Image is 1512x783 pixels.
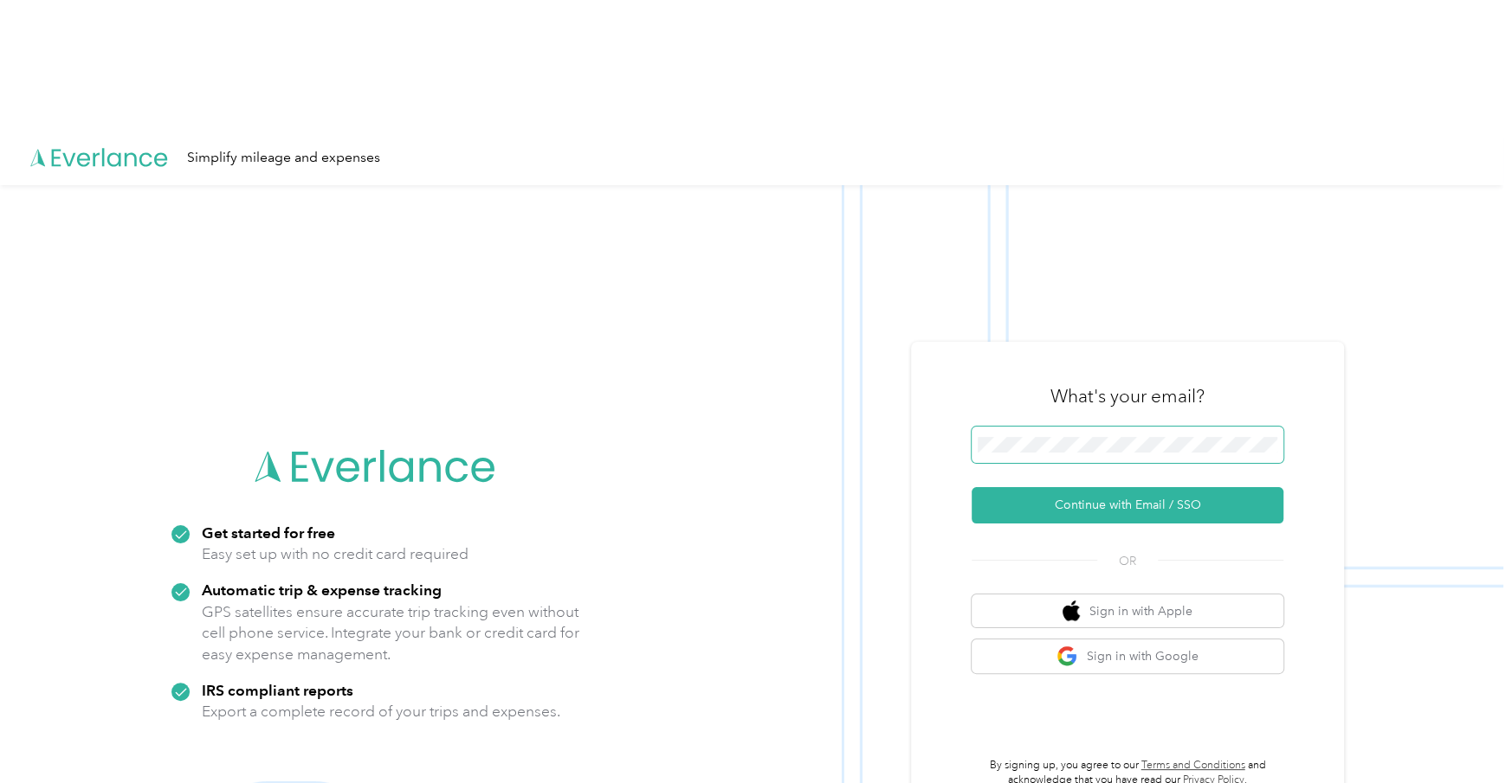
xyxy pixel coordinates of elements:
h3: What's your email? [1050,384,1205,408]
strong: IRS compliant reports [202,681,353,699]
img: apple logo [1063,600,1080,622]
img: google logo [1056,645,1078,667]
strong: Automatic trip & expense tracking [202,581,442,599]
button: apple logoSign in with Apple [972,594,1283,628]
p: Export a complete record of your trips and expenses. [202,701,560,722]
p: Easy set up with no credit card required [202,543,468,565]
button: google logoSign in with Google [972,639,1283,673]
strong: Get started for free [202,523,335,542]
div: Simplify mileage and expenses [187,147,380,169]
p: GPS satellites ensure accurate trip tracking even without cell phone service. Integrate your bank... [202,601,580,665]
button: Continue with Email / SSO [972,487,1283,523]
span: OR [1097,552,1158,570]
a: Terms and Conditions [1141,759,1245,772]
